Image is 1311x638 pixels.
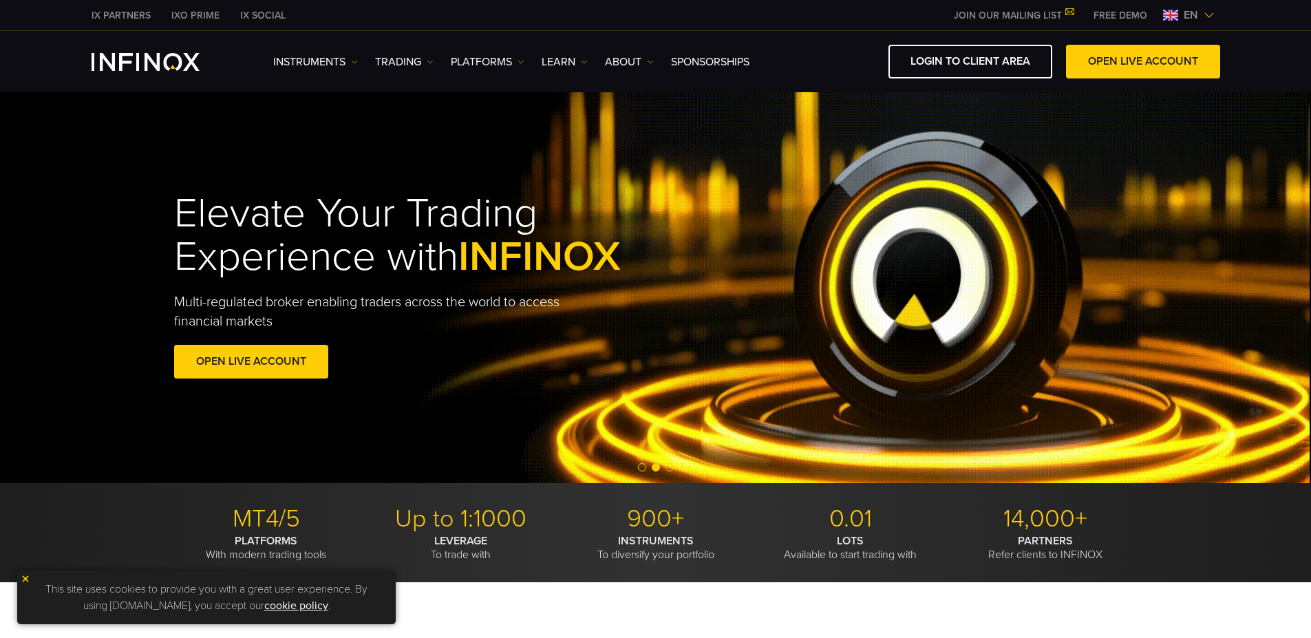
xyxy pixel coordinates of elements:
p: 900+ [564,504,748,534]
a: INFINOX [161,8,230,23]
a: INFINOX Logo [92,53,232,71]
strong: LEVERAGE [434,534,487,548]
strong: INSTRUMENTS [618,534,694,548]
a: PLATFORMS [451,54,524,70]
span: Go to slide 2 [652,463,660,471]
a: SPONSORSHIPS [671,54,749,70]
strong: LOTS [837,534,864,548]
p: Up to 1:1000 [369,504,553,534]
p: 14,000+ [953,504,1138,534]
p: Refer clients to INFINOX [953,534,1138,562]
a: OPEN LIVE ACCOUNT [1066,45,1220,78]
a: INFINOX [81,8,161,23]
span: Go to slide 3 [665,463,674,471]
a: cookie policy [264,599,328,613]
a: TRADING [375,54,434,70]
a: INFINOX [230,8,296,23]
h1: Elevate Your Trading Experience with [174,192,685,279]
a: LOGIN TO CLIENT AREA [888,45,1052,78]
p: With modern trading tools [174,534,359,562]
a: INFINOX MENU [1083,8,1158,23]
a: OPEN LIVE ACCOUNT [174,345,328,379]
span: INFINOX [458,232,621,281]
p: To diversify your portfolio [564,534,748,562]
strong: PARTNERS [1018,534,1073,548]
span: en [1178,7,1204,23]
strong: PLATFORMS [235,534,297,548]
a: Learn [542,54,588,70]
a: Instruments [273,54,358,70]
span: Go to slide 1 [638,463,646,471]
p: Multi-regulated broker enabling traders across the world to access financial markets [174,293,583,331]
p: Available to start trading with [758,534,943,562]
a: JOIN OUR MAILING LIST [944,10,1083,21]
p: 0.01 [758,504,943,534]
p: MT4/5 [174,504,359,534]
p: To trade with [369,534,553,562]
a: ABOUT [605,54,654,70]
p: This site uses cookies to provide you with a great user experience. By using [DOMAIN_NAME], you a... [24,577,389,617]
img: yellow close icon [21,574,30,584]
